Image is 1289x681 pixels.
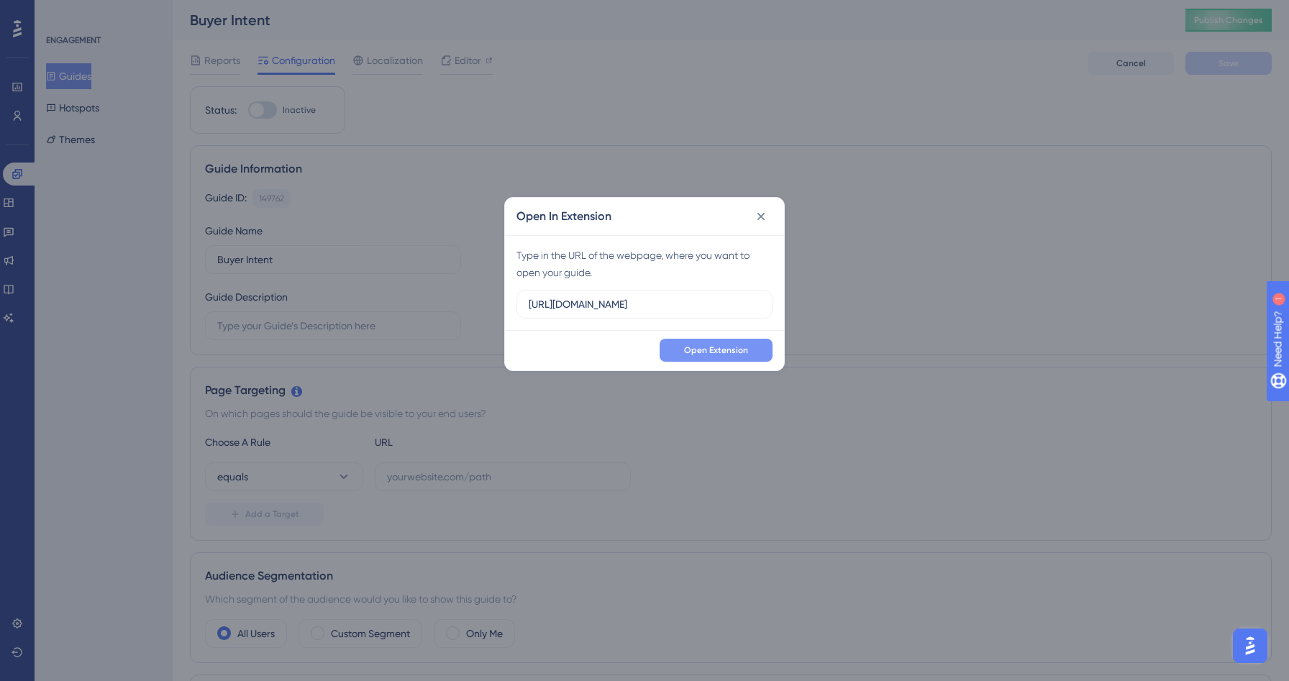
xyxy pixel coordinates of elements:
[684,344,748,356] span: Open Extension
[516,247,773,281] div: Type in the URL of the webpage, where you want to open your guide.
[100,7,104,19] div: 1
[34,4,90,21] span: Need Help?
[516,208,611,225] h2: Open In Extension
[529,296,760,312] input: URL
[1229,624,1272,667] iframe: UserGuiding AI Assistant Launcher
